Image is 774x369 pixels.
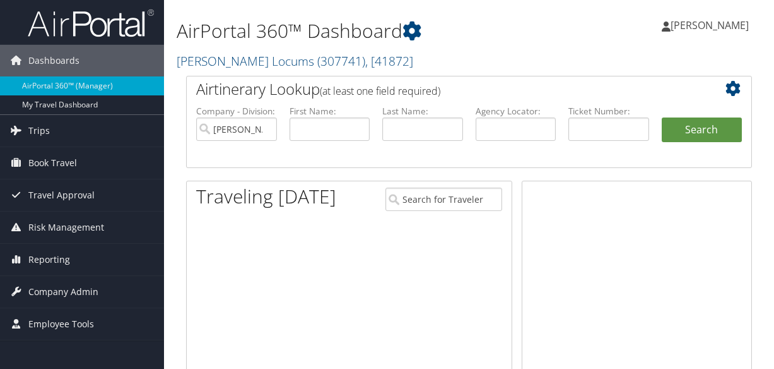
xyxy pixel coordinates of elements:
[290,105,370,118] label: First Name:
[196,183,336,210] h1: Traveling [DATE]
[476,105,556,118] label: Agency Locator:
[177,52,413,70] a: [PERSON_NAME] Locums
[28,179,95,211] span: Travel Approval
[568,105,649,118] label: Ticket Number:
[28,276,98,308] span: Company Admin
[671,18,749,32] span: [PERSON_NAME]
[196,105,277,118] label: Company - Division:
[385,188,502,211] input: Search for Traveler
[28,45,79,76] span: Dashboards
[320,84,440,98] span: (at least one field required)
[317,52,365,70] span: ( 307741 )
[382,105,463,118] label: Last Name:
[28,308,94,340] span: Employee Tools
[196,78,695,100] h2: Airtinerary Lookup
[177,18,566,44] h1: AirPortal 360™ Dashboard
[28,8,154,38] img: airportal-logo.png
[662,6,761,44] a: [PERSON_NAME]
[28,212,104,243] span: Risk Management
[28,115,50,147] span: Trips
[28,147,77,179] span: Book Travel
[662,118,742,143] button: Search
[28,244,70,275] span: Reporting
[365,52,413,70] span: , [ 41872 ]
